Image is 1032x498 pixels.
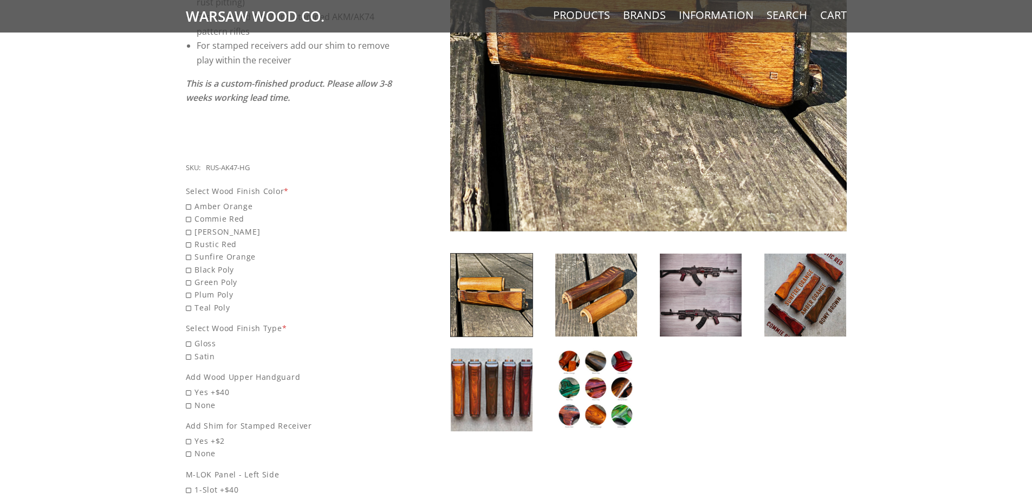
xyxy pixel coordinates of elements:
span: None [186,399,393,411]
img: Russian AK47 Handguard [660,254,742,337]
div: Select Wood Finish Type [186,322,393,334]
span: Rustic Red [186,238,393,250]
a: Products [553,8,610,22]
img: Russian AK47 Handguard [555,254,637,337]
span: None [186,447,393,460]
span: Yes +$40 [186,386,393,398]
div: M-LOK Panel - Left Side [186,468,393,481]
div: Select Wood Finish Color [186,185,393,197]
span: Plum Poly [186,288,393,301]
div: Add Wood Upper Handguard [186,371,393,383]
img: Russian AK47 Handguard [555,348,637,431]
div: SKU: [186,162,200,174]
div: Add Shim for Stamped Receiver [186,419,393,432]
a: Information [679,8,754,22]
span: Gloss [186,337,393,350]
a: Cart [820,8,847,22]
img: Russian AK47 Handguard [764,254,846,337]
img: Russian AK47 Handguard [451,348,533,431]
span: Commie Red [186,212,393,225]
span: Black Poly [186,263,393,276]
span: Sunfire Orange [186,250,393,263]
span: Green Poly [186,276,393,288]
span: Satin [186,350,393,363]
span: Teal Poly [186,301,393,314]
a: Brands [623,8,666,22]
span: 1-Slot +$40 [186,483,393,496]
span: For stamped receivers add our shim to remove play within the receiver [197,40,390,66]
span: Yes +$2 [186,435,393,447]
a: Search [767,8,807,22]
img: Russian AK47 Handguard [451,254,533,337]
span: Amber Orange [186,200,393,212]
div: RUS-AK47-HG [206,162,250,174]
span: [PERSON_NAME] [186,225,393,238]
em: This is a custom-finished product. Please allow 3-8 weeks working lead time. [186,77,392,104]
